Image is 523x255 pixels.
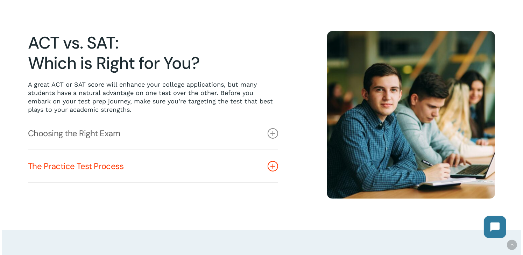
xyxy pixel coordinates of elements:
[28,117,278,150] a: Choosing the Right Exam
[28,33,278,73] h2: ACT vs. SAT: Which is Right for You?
[28,80,278,114] p: A great ACT or SAT score will enhance your college applications, but many students have a natural...
[28,150,278,182] a: The Practice Test Process
[477,209,513,245] iframe: Chatbot
[327,31,495,199] img: Happy Students 14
